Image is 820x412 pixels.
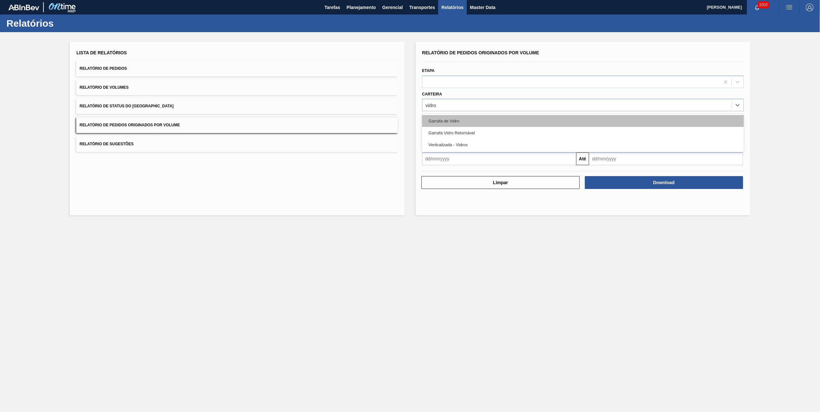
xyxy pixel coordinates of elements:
[79,142,134,146] span: Relatório de Sugestões
[785,4,793,11] img: userActions
[79,123,180,127] span: Relatório de Pedidos Originados por Volume
[747,3,768,12] button: Notificações
[758,1,769,8] span: 3202
[76,80,398,95] button: Relatório de Volumes
[585,176,743,189] button: Download
[422,68,435,73] label: Etapa
[470,4,495,11] span: Master Data
[806,4,814,11] img: Logout
[422,92,442,96] label: Carteira
[76,50,127,55] span: Lista de Relatórios
[576,152,589,165] button: Até
[79,104,173,108] span: Relatório de Status do [GEOGRAPHIC_DATA]
[76,98,398,114] button: Relatório de Status do [GEOGRAPHIC_DATA]
[79,66,127,71] span: Relatório de Pedidos
[422,50,539,55] span: Relatório de Pedidos Originados por Volume
[589,152,743,165] input: dd/mm/yyyy
[422,115,744,127] div: Garrafa de Vidro
[325,4,340,11] span: Tarefas
[8,4,39,10] img: TNhmsLtSVTkK8tSr43FrP2fwEKptu5GPRR3wAAAABJRU5ErkJggg==
[422,152,576,165] input: dd/mm/yyyy
[76,136,398,152] button: Relatório de Sugestões
[409,4,435,11] span: Transportes
[76,117,398,133] button: Relatório de Pedidos Originados por Volume
[76,61,398,76] button: Relatório de Pedidos
[422,139,744,151] div: Verticalizada - Vidros
[382,4,403,11] span: Gerencial
[6,20,121,27] h1: Relatórios
[422,127,744,139] div: Garrafa Vidro Retornável
[441,4,463,11] span: Relatórios
[346,4,376,11] span: Planejamento
[79,85,128,90] span: Relatório de Volumes
[421,176,580,189] button: Limpar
